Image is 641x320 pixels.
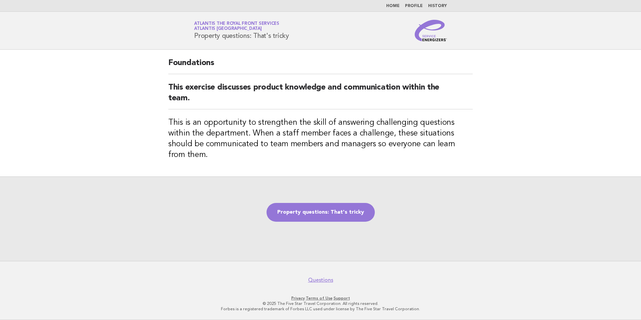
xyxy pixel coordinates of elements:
[415,20,447,41] img: Service Energizers
[194,27,262,31] span: Atlantis [GEOGRAPHIC_DATA]
[334,296,350,301] a: Support
[306,296,333,301] a: Terms of Use
[168,58,473,74] h2: Foundations
[428,4,447,8] a: History
[115,306,526,312] p: Forbes is a registered trademark of Forbes LLC used under license by The Five Star Travel Corpora...
[168,82,473,109] h2: This exercise discusses product knowledge and communication within the team.
[405,4,423,8] a: Profile
[115,301,526,306] p: © 2025 The Five Star Travel Corporation. All rights reserved.
[386,4,400,8] a: Home
[308,277,333,283] a: Questions
[168,117,473,160] h3: This is an opportunity to strengthen the skill of answering challenging questions within the depa...
[194,21,279,31] a: Atlantis The Royal Front ServicesAtlantis [GEOGRAPHIC_DATA]
[267,203,375,222] a: Property questions: That's tricky
[291,296,305,301] a: Privacy
[115,296,526,301] p: · ·
[194,22,289,39] h1: Property questions: That's tricky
